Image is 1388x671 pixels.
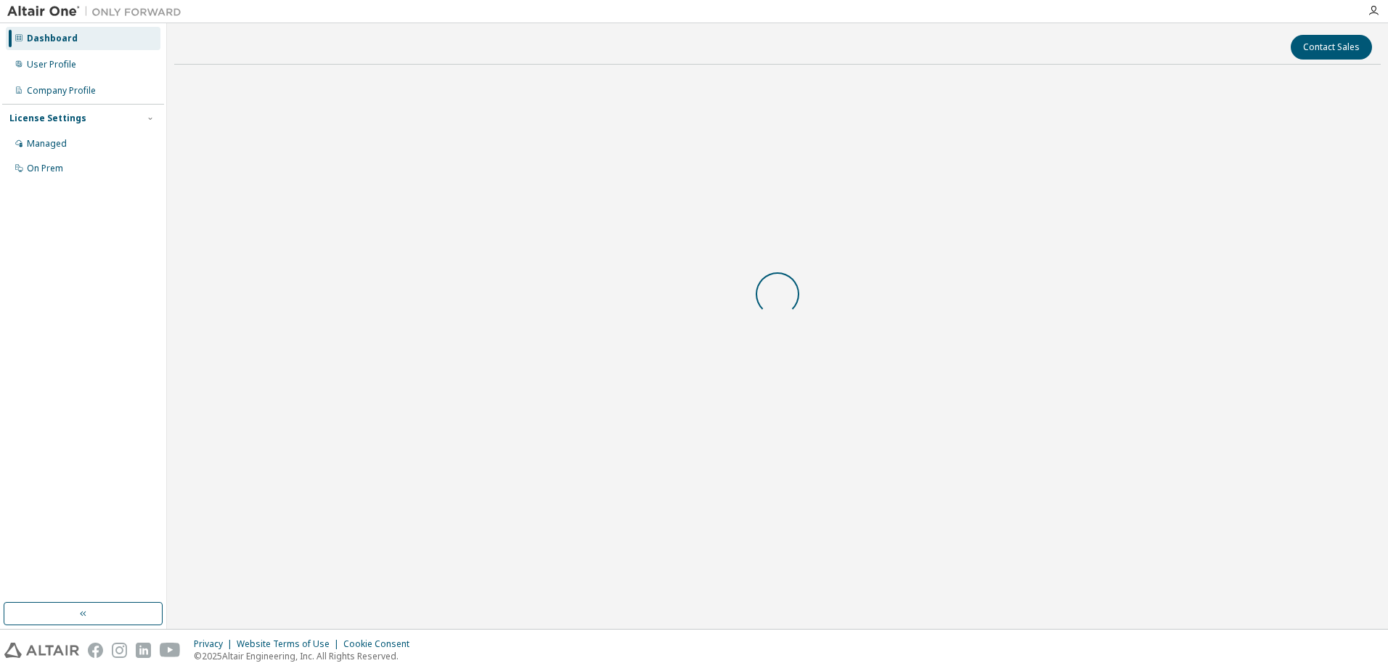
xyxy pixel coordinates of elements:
div: License Settings [9,113,86,124]
img: linkedin.svg [136,643,151,658]
div: User Profile [27,59,76,70]
div: Website Terms of Use [237,638,343,650]
button: Contact Sales [1291,35,1372,60]
p: © 2025 Altair Engineering, Inc. All Rights Reserved. [194,650,418,662]
div: Dashboard [27,33,78,44]
div: Managed [27,138,67,150]
img: altair_logo.svg [4,643,79,658]
img: Altair One [7,4,189,19]
div: Privacy [194,638,237,650]
img: youtube.svg [160,643,181,658]
img: instagram.svg [112,643,127,658]
div: On Prem [27,163,63,174]
div: Company Profile [27,85,96,97]
div: Cookie Consent [343,638,418,650]
img: facebook.svg [88,643,103,658]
